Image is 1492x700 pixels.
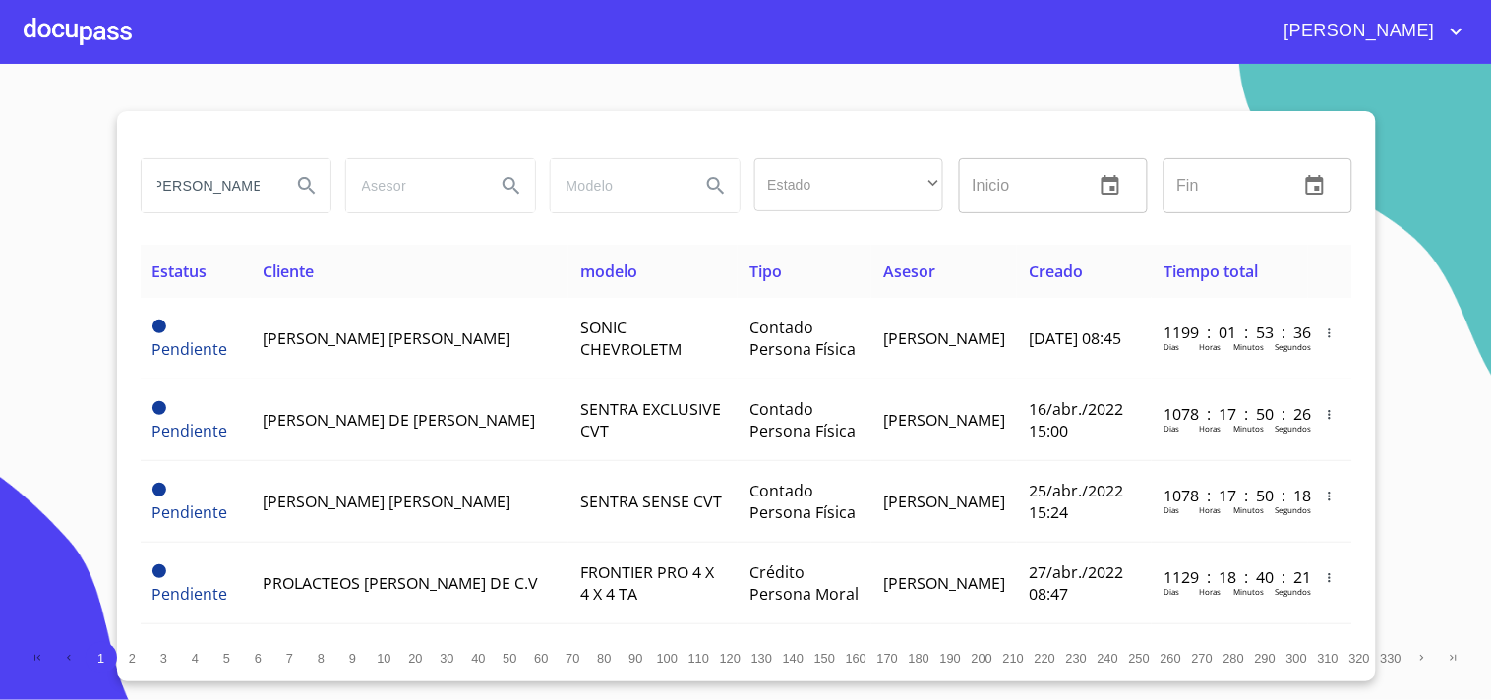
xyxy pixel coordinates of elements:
[503,651,516,666] span: 50
[471,651,485,666] span: 40
[534,651,548,666] span: 60
[1164,566,1296,588] p: 1129 : 18 : 40 : 21
[369,642,400,673] button: 10
[142,159,275,212] input: search
[432,642,463,673] button: 30
[1286,651,1307,666] span: 300
[223,651,230,666] span: 5
[263,572,538,594] span: PROLACTEOS [PERSON_NAME] DE C.V
[346,159,480,212] input: search
[846,651,866,666] span: 160
[1164,261,1258,282] span: Tiempo total
[621,642,652,673] button: 90
[1199,504,1221,515] p: Horas
[628,651,642,666] span: 90
[1233,423,1264,434] p: Minutos
[1199,586,1221,597] p: Horas
[1164,423,1179,434] p: Dias
[1270,16,1445,47] span: [PERSON_NAME]
[306,642,337,673] button: 8
[286,651,293,666] span: 7
[526,642,558,673] button: 60
[1029,561,1123,605] span: 27/abr./2022 08:47
[152,583,228,605] span: Pendiente
[1192,651,1213,666] span: 270
[580,317,682,360] span: SONIC CHEVROLETM
[749,398,856,441] span: Contado Persona Física
[692,162,740,209] button: Search
[1275,504,1311,515] p: Segundos
[1164,485,1296,506] p: 1078 : 17 : 50 : 18
[263,491,510,512] span: [PERSON_NAME] [PERSON_NAME]
[657,651,678,666] span: 100
[243,642,274,673] button: 6
[749,317,856,360] span: Contado Persona Física
[597,651,611,666] span: 80
[589,642,621,673] button: 80
[318,651,325,666] span: 8
[1029,480,1123,523] span: 25/abr./2022 15:24
[152,261,208,282] span: Estatus
[263,327,510,349] span: [PERSON_NAME] [PERSON_NAME]
[211,642,243,673] button: 5
[1164,586,1179,597] p: Dias
[967,642,998,673] button: 200
[720,651,741,666] span: 120
[1233,341,1264,352] p: Minutos
[751,651,772,666] span: 130
[1029,261,1083,282] span: Creado
[1282,642,1313,673] button: 300
[688,651,709,666] span: 110
[1250,642,1282,673] button: 290
[152,564,166,578] span: Pendiente
[1313,642,1344,673] button: 310
[883,261,935,282] span: Asesor
[152,338,228,360] span: Pendiente
[349,651,356,666] span: 9
[1199,423,1221,434] p: Horas
[1029,327,1121,349] span: [DATE] 08:45
[1156,642,1187,673] button: 260
[488,162,535,209] button: Search
[872,642,904,673] button: 170
[149,642,180,673] button: 3
[566,651,579,666] span: 70
[778,642,809,673] button: 140
[283,162,330,209] button: Search
[1093,642,1124,673] button: 240
[1233,504,1264,515] p: Minutos
[580,398,721,441] span: SENTRA EXCLUSIVE CVT
[152,420,228,441] span: Pendiente
[809,642,841,673] button: 150
[1187,642,1219,673] button: 270
[551,159,685,212] input: search
[904,642,935,673] button: 180
[1164,504,1179,515] p: Dias
[749,561,859,605] span: Crédito Persona Moral
[1199,341,1221,352] p: Horas
[263,409,535,431] span: [PERSON_NAME] DE [PERSON_NAME]
[1124,642,1156,673] button: 250
[86,642,117,673] button: 1
[783,651,804,666] span: 140
[580,491,722,512] span: SENTRA SENSE CVT
[715,642,746,673] button: 120
[909,651,929,666] span: 180
[749,480,856,523] span: Contado Persona Física
[463,642,495,673] button: 40
[408,651,422,666] span: 20
[400,642,432,673] button: 20
[1275,586,1311,597] p: Segundos
[1219,642,1250,673] button: 280
[998,642,1030,673] button: 210
[1035,651,1055,666] span: 220
[192,651,199,666] span: 4
[841,642,872,673] button: 160
[1164,403,1296,425] p: 1078 : 17 : 50 : 26
[883,572,1005,594] span: [PERSON_NAME]
[129,651,136,666] span: 2
[684,642,715,673] button: 110
[1376,642,1407,673] button: 330
[1349,651,1370,666] span: 320
[883,327,1005,349] span: [PERSON_NAME]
